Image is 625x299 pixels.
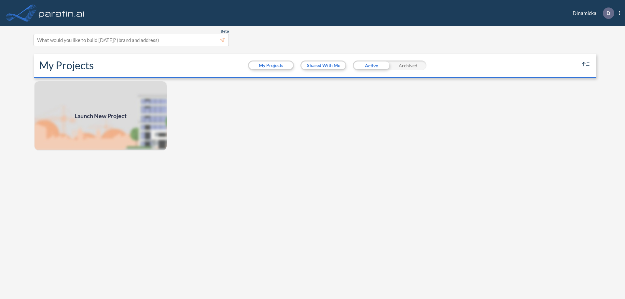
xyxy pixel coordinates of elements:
[581,60,591,71] button: sort
[34,81,167,151] img: add
[39,59,94,72] h2: My Projects
[221,29,229,34] span: Beta
[606,10,610,16] p: D
[37,7,86,20] img: logo
[75,112,127,120] span: Launch New Project
[34,81,167,151] a: Launch New Project
[390,61,426,70] div: Archived
[249,61,293,69] button: My Projects
[353,61,390,70] div: Active
[563,7,620,19] div: Dinamicka
[301,61,345,69] button: Shared With Me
